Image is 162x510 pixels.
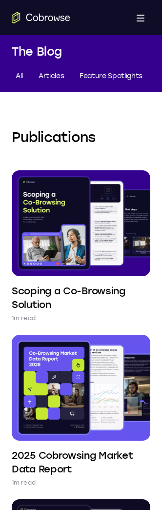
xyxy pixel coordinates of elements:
p: 1m read [12,478,36,488]
a: Scoping a Co-Browsing Solution 1m read [12,170,150,323]
img: Scoping a Co-Browsing Solution [12,170,150,276]
a: All [12,68,27,84]
h1: The Blog [12,43,150,61]
h4: 2025 Cobrowsing Market Data Report [12,449,150,476]
a: 2025 Cobrowsing Market Data Report 1m read [12,335,150,488]
img: 2025 Cobrowsing Market Data Report [12,335,150,441]
a: Go to the home page [12,12,70,23]
a: Feature Spotlights [76,68,146,84]
h4: Scoping a Co-Browsing Solution [12,284,150,311]
a: Articles [35,68,68,84]
h2: Publications [12,127,150,147]
p: 1m read [12,313,36,323]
